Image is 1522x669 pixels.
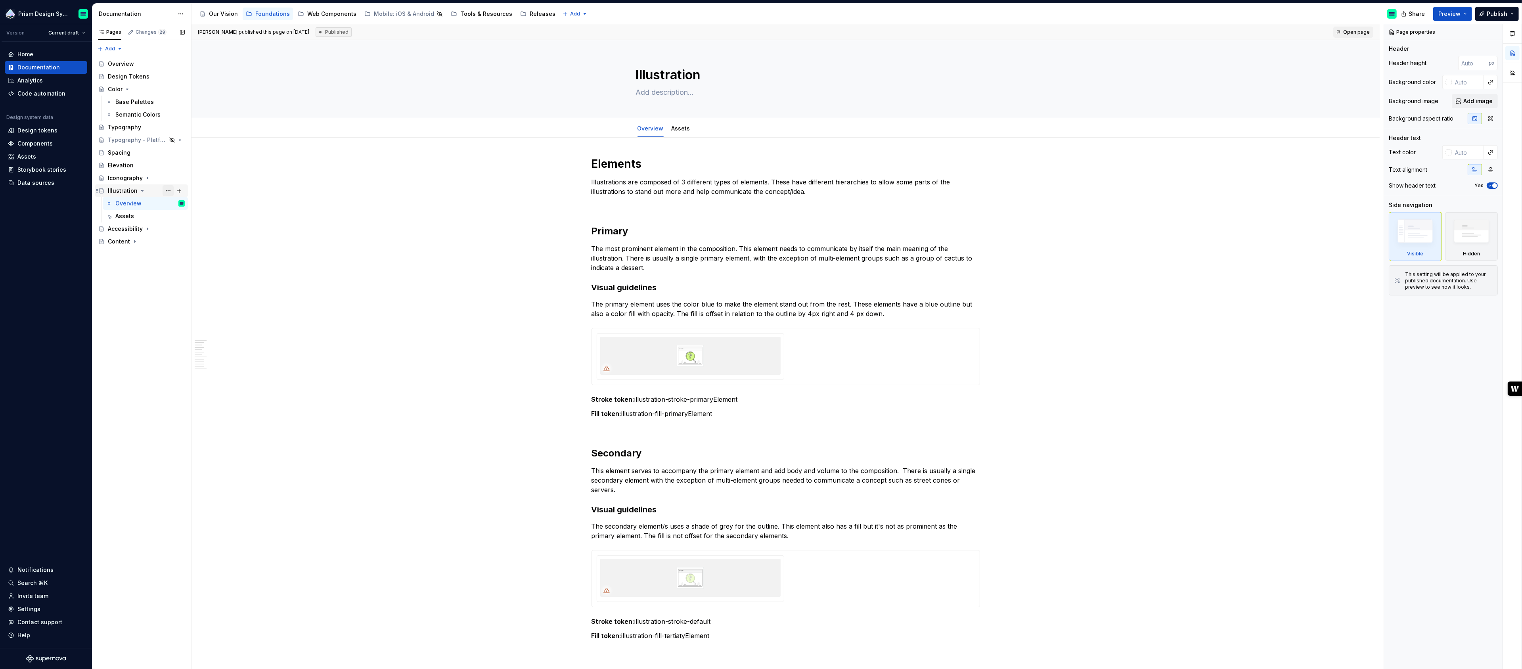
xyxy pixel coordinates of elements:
[1389,97,1438,105] div: Background image
[1433,7,1472,21] button: Preview
[560,8,590,19] button: Add
[5,577,87,589] button: Search ⌘K
[108,123,141,131] div: Typography
[17,90,65,98] div: Code automation
[668,120,693,136] div: Assets
[1389,59,1426,67] div: Header height
[115,98,154,106] div: Base Palettes
[5,616,87,629] button: Contact support
[98,29,121,35] div: Pages
[1463,97,1493,105] span: Add image
[255,10,290,18] div: Foundations
[592,282,980,293] h3: Visual guidelines
[108,238,130,245] div: Content
[95,159,188,172] a: Elevation
[17,153,36,161] div: Assets
[1333,27,1373,38] a: Open page
[1489,60,1495,66] p: px
[592,409,980,418] p: illustration-fill-primaryElement
[672,125,690,132] a: Assets
[1452,94,1498,108] button: Add image
[374,10,434,18] div: Mobile: iOS & Android
[26,655,66,663] svg: Supernova Logo
[5,163,87,176] a: Storybook stories
[17,77,43,84] div: Analytics
[17,127,57,134] div: Design tokens
[45,27,89,38] button: Current draft
[1397,7,1430,21] button: Share
[95,58,188,70] a: Overview
[115,199,142,207] div: Overview
[1389,115,1453,123] div: Background aspect ratio
[103,96,188,108] a: Base Palettes
[634,65,934,84] textarea: Illustration
[1452,75,1484,89] input: Auto
[18,10,69,18] div: Prism Design System
[1389,148,1416,156] div: Text color
[17,63,60,71] div: Documentation
[6,114,53,121] div: Design system data
[48,30,79,36] span: Current draft
[1389,201,1432,209] div: Side navigation
[592,395,980,404] p: illustration-stroke-primaryElement
[115,212,134,220] div: Assets
[95,134,188,146] a: Typography - Platform
[108,136,167,144] div: Typography - Platform
[1407,251,1423,257] div: Visible
[99,10,174,18] div: Documentation
[1458,56,1489,70] input: Auto
[103,210,188,222] a: Assets
[1445,212,1498,261] div: Hidden
[158,29,167,35] span: 29
[5,124,87,137] a: Design tokens
[108,187,138,195] div: Illustration
[108,149,130,157] div: Spacing
[95,146,188,159] a: Spacing
[448,8,515,20] a: Tools & Resources
[570,11,580,17] span: Add
[1475,7,1519,21] button: Publish
[592,299,980,318] p: The primary element uses the color blue to make the element stand out from the rest. These elemen...
[1452,145,1484,159] input: Auto
[103,197,188,210] a: OverviewEmiliano Rodriguez
[592,617,980,626] p: illustration-stroke-default
[361,8,446,20] a: Mobile: iOS & Android
[196,8,241,20] a: Our Vision
[592,157,980,171] h1: Elements
[5,150,87,163] a: Assets
[592,521,980,541] p: The secondary element/s uses a shade of grey for the outline. This element also has a fill but it...
[1389,166,1427,174] div: Text alignment
[95,121,188,134] a: Typography
[592,225,628,237] strong: Primary
[1389,182,1436,190] div: Show header text
[17,179,54,187] div: Data sources
[6,9,15,19] img: 106765b7-6fc4-4b5d-8be0-32f944830029.png
[316,27,352,37] div: Published
[108,85,123,93] div: Color
[592,617,635,625] strong: Stroke token:
[209,10,238,18] div: Our Vision
[1438,10,1461,18] span: Preview
[17,592,48,600] div: Invite team
[198,29,237,35] span: [PERSON_NAME]
[6,30,25,36] div: Version
[198,29,309,35] span: published this page on [DATE]
[1389,212,1442,261] div: Visible
[1389,78,1436,86] div: Background color
[517,8,559,20] a: Releases
[108,161,134,169] div: Elevation
[1389,45,1409,53] div: Header
[1474,182,1484,189] label: Yes
[5,48,87,61] a: Home
[108,174,143,182] div: Iconography
[592,410,622,418] strong: Fill token:
[5,87,87,100] a: Code automation
[108,73,149,81] div: Design Tokens
[17,566,54,574] div: Notifications
[5,564,87,576] button: Notifications
[243,8,293,20] a: Foundations
[1389,134,1421,142] div: Header text
[17,140,53,148] div: Components
[592,504,980,515] h3: Visual guidelines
